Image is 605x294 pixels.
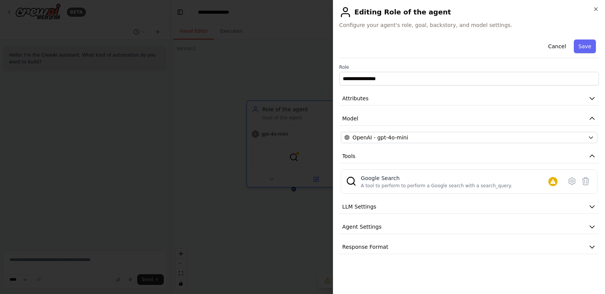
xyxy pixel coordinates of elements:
div: Google Search [361,174,512,182]
button: Model [339,112,599,126]
button: Delete tool [579,174,592,188]
button: Attributes [339,92,599,106]
button: Tools [339,149,599,163]
button: Cancel [543,40,570,53]
button: Response Format [339,240,599,254]
button: OpenAI - gpt-4o-mini [341,132,597,143]
span: Model [342,115,358,122]
span: Agent Settings [342,223,382,231]
img: SerpApiGoogleSearchTool [346,176,356,187]
span: Configure your agent's role, goal, backstory, and model settings. [339,21,599,29]
div: A tool to perform to perform a Google search with a search_query. [361,183,512,189]
button: Agent Settings [339,220,599,234]
span: Response Format [342,243,388,251]
button: Configure tool [565,174,579,188]
button: LLM Settings [339,200,599,214]
label: Role [339,64,599,70]
span: LLM Settings [342,203,377,210]
span: OpenAI - gpt-4o-mini [353,134,408,141]
span: Tools [342,152,356,160]
h2: Editing Role of the agent [339,6,599,18]
button: Save [574,40,596,53]
span: Attributes [342,95,369,102]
